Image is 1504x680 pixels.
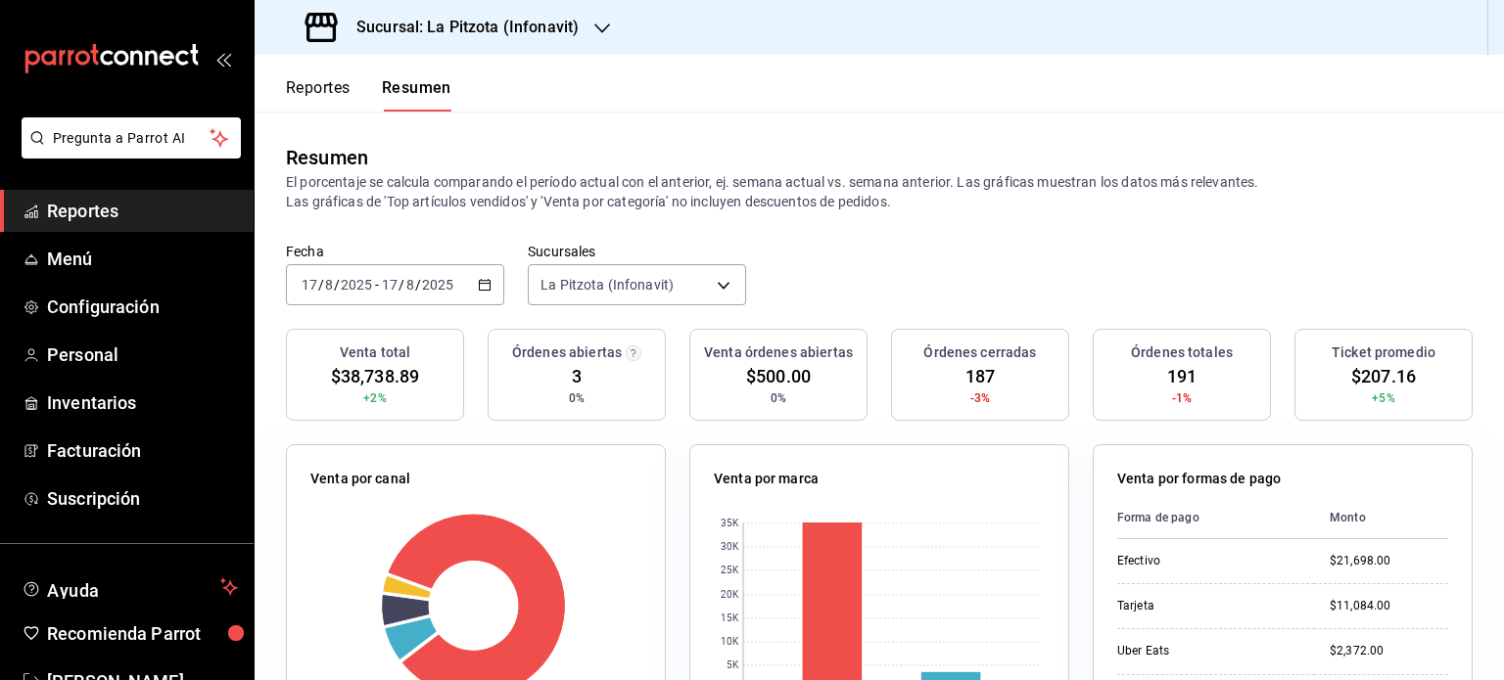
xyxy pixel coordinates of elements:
[47,294,238,320] span: Configuración
[324,277,334,293] input: --
[572,363,582,389] span: 3
[771,389,786,407] span: 0%
[721,542,739,553] text: 30K
[1330,553,1448,569] div: $21,698.00
[53,128,211,149] span: Pregunta a Parrot AI
[286,78,351,112] button: Reportes
[286,78,451,112] div: navigation tabs
[1330,598,1448,614] div: $11,084.00
[721,613,739,624] text: 15K
[286,172,1473,211] p: El porcentaje se calcula comparando el período actual con el anterior, ej. semana actual vs. sema...
[363,389,386,407] span: +2%
[721,590,739,601] text: 20K
[47,575,212,599] span: Ayuda
[381,277,399,293] input: --
[746,363,811,389] span: $500.00
[1332,342,1435,363] h3: Ticket promedio
[1117,497,1314,539] th: Forma de pago
[340,277,373,293] input: ----
[1172,389,1192,407] span: -1%
[721,637,739,648] text: 10K
[286,143,368,172] div: Resumen
[47,620,238,647] span: Recomienda Parrot
[965,363,995,389] span: 187
[421,277,454,293] input: ----
[405,277,415,293] input: --
[47,246,238,272] span: Menú
[540,275,674,295] span: La Pitzota (Infonavit)
[415,277,421,293] span: /
[1372,389,1394,407] span: +5%
[704,342,853,363] h3: Venta órdenes abiertas
[382,78,451,112] button: Resumen
[301,277,318,293] input: --
[1117,598,1298,614] div: Tarjeta
[1117,469,1281,489] p: Venta por formas de pago
[334,277,340,293] span: /
[1351,363,1416,389] span: $207.16
[47,485,238,512] span: Suscripción
[22,117,241,159] button: Pregunta a Parrot AI
[512,342,622,363] h3: Órdenes abiertas
[399,277,404,293] span: /
[340,342,410,363] h3: Venta total
[714,469,819,489] p: Venta por marca
[970,389,990,407] span: -3%
[47,341,238,368] span: Personal
[375,277,379,293] span: -
[47,389,238,416] span: Inventarios
[47,437,238,464] span: Facturación
[1117,643,1298,659] div: Uber Eats
[721,519,739,529] text: 35K
[47,198,238,224] span: Reportes
[310,469,410,489] p: Venta por canal
[528,245,746,258] label: Sucursales
[215,51,231,67] button: open_drawer_menu
[331,363,419,389] span: $38,738.89
[1314,497,1448,539] th: Monto
[14,142,241,162] a: Pregunta a Parrot AI
[1167,363,1197,389] span: 191
[923,342,1036,363] h3: Órdenes cerradas
[286,245,504,258] label: Fecha
[341,16,579,39] h3: Sucursal: La Pitzota (Infonavit)
[318,277,324,293] span: /
[1131,342,1233,363] h3: Órdenes totales
[727,660,739,671] text: 5K
[1330,643,1448,659] div: $2,372.00
[1117,553,1298,569] div: Efectivo
[569,389,585,407] span: 0%
[721,566,739,576] text: 25K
